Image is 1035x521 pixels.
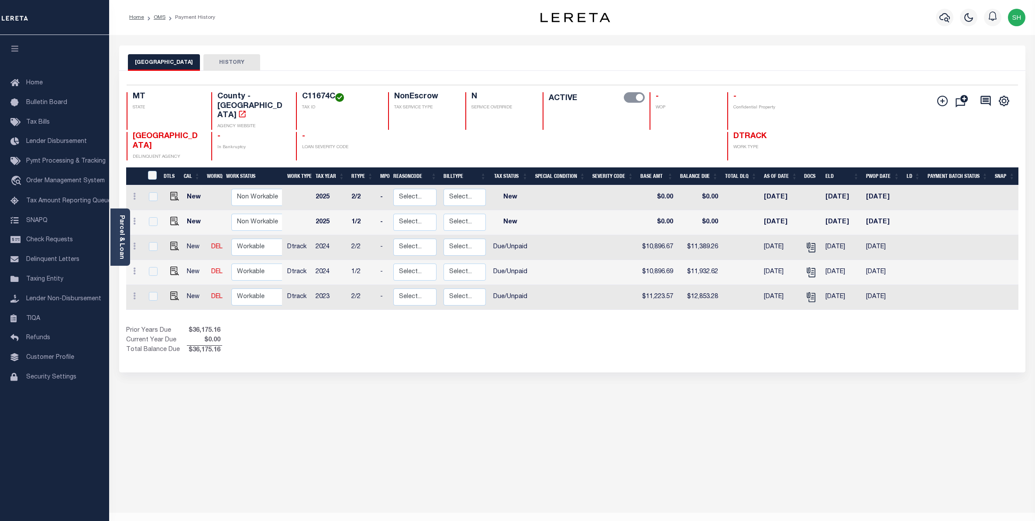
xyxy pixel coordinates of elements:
[863,260,903,285] td: [DATE]
[302,132,305,140] span: -
[217,123,285,130] p: AGENCY WEBSITE
[733,144,801,151] p: WORK TYPE
[312,210,348,235] td: 2025
[377,210,390,235] td: -
[348,210,377,235] td: 1/2
[863,185,903,210] td: [DATE]
[26,139,87,145] span: Lender Disbursement
[211,244,223,250] a: DEL
[489,167,531,185] th: Tax Status: activate to sort column ascending
[203,54,260,71] button: HISTORY
[489,210,531,235] td: New
[118,215,124,259] a: Parcel & Loan
[26,80,43,86] span: Home
[223,167,282,185] th: Work Status
[126,345,187,355] td: Total Balance Due
[187,326,222,336] span: $36,175.16
[312,167,348,185] th: Tax Year: activate to sort column ascending
[312,185,348,210] td: 2025
[822,285,863,310] td: [DATE]
[924,167,991,185] th: Payment Batch Status: activate to sort column ascending
[394,92,455,102] h4: NonEscrow
[284,260,312,285] td: Dtrack
[863,235,903,260] td: [DATE]
[656,93,659,101] span: -
[760,185,801,210] td: [DATE]
[440,167,489,185] th: BillType: activate to sort column ascending
[26,374,76,380] span: Security Settings
[129,15,144,20] a: Home
[760,210,801,235] td: [DATE]
[133,104,201,111] p: STATE
[284,235,312,260] td: Dtrack
[126,326,187,336] td: Prior Years Due
[312,235,348,260] td: 2024
[302,104,378,111] p: TAX ID
[183,235,208,260] td: New
[203,167,223,185] th: WorkQ
[377,285,390,310] td: -
[26,198,111,204] span: Tax Amount Reporting Queue
[637,235,677,260] td: $10,896.67
[390,167,440,185] th: ReasonCode: activate to sort column ascending
[211,269,223,275] a: DEL
[760,260,801,285] td: [DATE]
[26,335,50,341] span: Refunds
[471,104,532,111] p: SERVICE OVERRIDE
[489,235,531,260] td: Due/Unpaid
[187,346,222,355] span: $36,175.16
[489,260,531,285] td: Due/Unpaid
[312,260,348,285] td: 2024
[26,119,50,125] span: Tax Bills
[903,167,924,185] th: LD: activate to sort column ascending
[377,185,390,210] td: -
[677,260,722,285] td: $11,932.62
[489,185,531,210] td: New
[637,260,677,285] td: $10,896.69
[822,235,863,260] td: [DATE]
[26,276,63,282] span: Taxing Entity
[217,92,285,121] h4: County - [GEOGRAPHIC_DATA]
[377,235,390,260] td: -
[26,354,74,361] span: Customer Profile
[133,132,198,150] span: [GEOGRAPHIC_DATA]
[760,167,801,185] th: As of Date: activate to sort column ascending
[531,167,588,185] th: Special Condition: activate to sort column ascending
[760,285,801,310] td: [DATE]
[822,167,863,185] th: ELD: activate to sort column ascending
[26,178,105,184] span: Order Management System
[801,167,822,185] th: Docs
[677,185,722,210] td: $0.00
[348,167,377,185] th: RType: activate to sort column ascending
[133,92,201,102] h4: MT
[377,167,390,185] th: MPO
[1008,9,1025,26] img: svg+xml;base64,PHN2ZyB4bWxucz0iaHR0cDovL3d3dy53My5vcmcvMjAwMC9zdmciIHBvaW50ZXItZXZlbnRzPSJub25lIi...
[489,285,531,310] td: Due/Unpaid
[348,185,377,210] td: 2/2
[211,294,223,300] a: DEL
[284,167,312,185] th: Work Type
[760,235,801,260] td: [DATE]
[183,210,208,235] td: New
[348,235,377,260] td: 2/2
[133,154,201,160] p: DELINQUENT AGENCY
[183,260,208,285] td: New
[863,210,903,235] td: [DATE]
[312,285,348,310] td: 2023
[991,167,1018,185] th: SNAP: activate to sort column ascending
[165,14,215,21] li: Payment History
[26,237,73,243] span: Check Requests
[26,100,67,106] span: Bulletin Board
[183,185,208,210] td: New
[677,285,722,310] td: $12,853.28
[722,167,760,185] th: Total DLQ: activate to sort column ascending
[154,15,165,20] a: OMS
[637,167,677,185] th: Base Amt: activate to sort column ascending
[733,93,736,101] span: -
[284,285,312,310] td: Dtrack
[183,285,208,310] td: New
[637,185,677,210] td: $0.00
[126,167,143,185] th: &nbsp;&nbsp;&nbsp;&nbsp;&nbsp;&nbsp;&nbsp;&nbsp;&nbsp;&nbsp;
[822,260,863,285] td: [DATE]
[863,285,903,310] td: [DATE]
